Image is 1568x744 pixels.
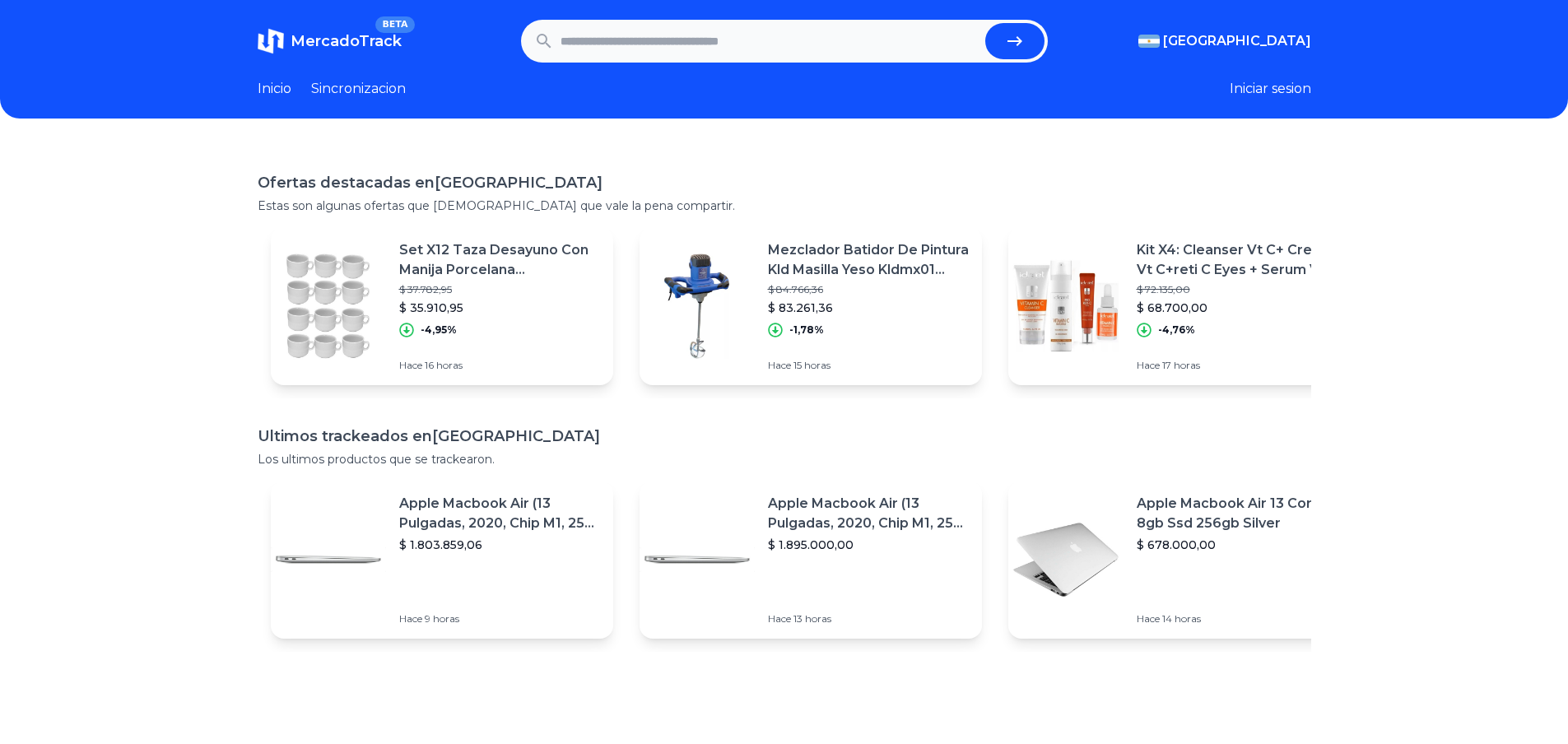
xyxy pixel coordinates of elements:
img: Featured image [1008,249,1124,364]
p: Los ultimos productos que se trackearon. [258,451,1311,467]
p: Set X12 Taza Desayuno Con Manija Porcelana [PERSON_NAME] 250 Ml [399,240,600,280]
p: $ 1.803.859,06 [399,537,600,553]
a: Featured imageApple Macbook Air (13 Pulgadas, 2020, Chip M1, 256 Gb De Ssd, 8 Gb De Ram) - Plata$... [271,481,613,639]
img: Featured image [640,502,755,617]
a: Featured imageSet X12 Taza Desayuno Con Manija Porcelana [PERSON_NAME] 250 Ml$ 37.782,95$ 35.910,... [271,227,613,385]
p: Estas son algunas ofertas que [DEMOGRAPHIC_DATA] que vale la pena compartir. [258,198,1311,214]
button: Iniciar sesion [1230,79,1311,99]
p: $ 35.910,95 [399,300,600,316]
p: -4,76% [1158,323,1195,337]
p: Hace 14 horas [1137,612,1338,625]
p: Kit X4: Cleanser Vt C+ Crema Vt C+reti C Eyes + Serum Vt C [1137,240,1338,280]
p: $ 84.766,36 [768,283,969,296]
p: Apple Macbook Air (13 Pulgadas, 2020, Chip M1, 256 Gb De Ssd, 8 Gb De Ram) - Plata [399,494,600,533]
a: Inicio [258,79,291,99]
p: $ 83.261,36 [768,300,969,316]
p: Hace 16 horas [399,359,600,372]
button: [GEOGRAPHIC_DATA] [1138,31,1311,51]
img: Featured image [1008,502,1124,617]
a: Featured imageApple Macbook Air (13 Pulgadas, 2020, Chip M1, 256 Gb De Ssd, 8 Gb De Ram) - Plata$... [640,481,982,639]
p: $ 37.782,95 [399,283,600,296]
a: Featured imageApple Macbook Air 13 Core I5 8gb Ssd 256gb Silver$ 678.000,00Hace 14 horas [1008,481,1351,639]
h1: Ofertas destacadas en [GEOGRAPHIC_DATA] [258,171,1311,194]
p: Hace 9 horas [399,612,600,625]
span: BETA [375,16,414,33]
p: $ 72.135,00 [1137,283,1338,296]
h1: Ultimos trackeados en [GEOGRAPHIC_DATA] [258,425,1311,448]
p: $ 678.000,00 [1137,537,1338,553]
img: MercadoTrack [258,28,284,54]
p: Hace 17 horas [1137,359,1338,372]
img: Featured image [640,249,755,364]
img: Argentina [1138,35,1160,48]
p: Hace 15 horas [768,359,969,372]
a: Sincronizacion [311,79,406,99]
p: $ 68.700,00 [1137,300,1338,316]
p: Mezclador Batidor De Pintura Kld Masilla Yeso Kldmx01 1400w [768,240,969,280]
p: -1,78% [789,323,824,337]
p: Hace 13 horas [768,612,969,625]
a: Featured imageMezclador Batidor De Pintura Kld Masilla Yeso Kldmx01 1400w$ 84.766,36$ 83.261,36-1... [640,227,982,385]
a: Featured imageKit X4: Cleanser Vt C+ Crema Vt C+reti C Eyes + Serum Vt C$ 72.135,00$ 68.700,00-4,... [1008,227,1351,385]
p: -4,95% [421,323,457,337]
p: $ 1.895.000,00 [768,537,969,553]
span: [GEOGRAPHIC_DATA] [1163,31,1311,51]
a: MercadoTrackBETA [258,28,402,54]
p: Apple Macbook Air (13 Pulgadas, 2020, Chip M1, 256 Gb De Ssd, 8 Gb De Ram) - Plata [768,494,969,533]
span: MercadoTrack [291,32,402,50]
img: Featured image [271,502,386,617]
p: Apple Macbook Air 13 Core I5 8gb Ssd 256gb Silver [1137,494,1338,533]
img: Featured image [271,249,386,364]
